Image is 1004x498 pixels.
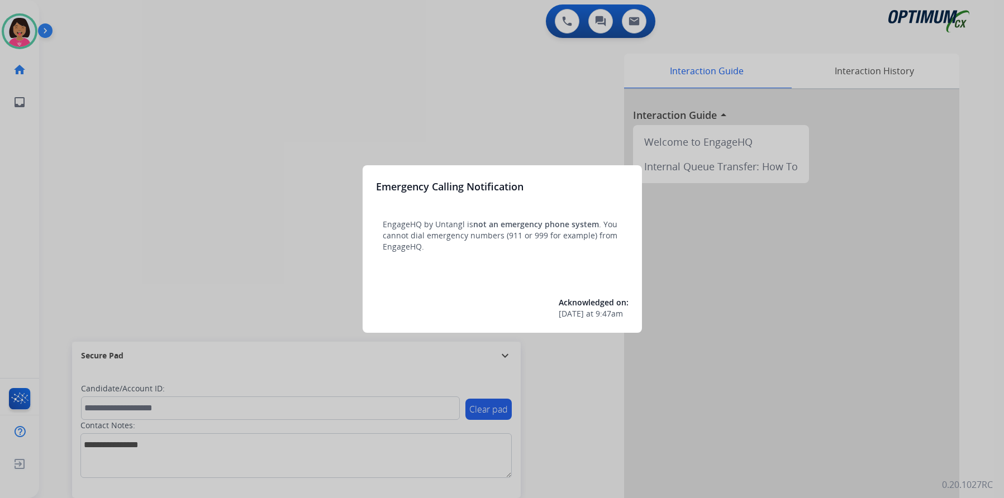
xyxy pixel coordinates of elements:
[559,308,629,319] div: at
[559,308,584,319] span: [DATE]
[559,297,629,308] span: Acknowledged on:
[376,179,524,194] h3: Emergency Calling Notification
[383,219,622,252] p: EngageHQ by Untangl is . You cannot dial emergency numbers (911 or 999 for example) from EngageHQ.
[473,219,599,229] span: not an emergency phone system
[596,308,623,319] span: 9:47am
[942,478,993,491] p: 0.20.1027RC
